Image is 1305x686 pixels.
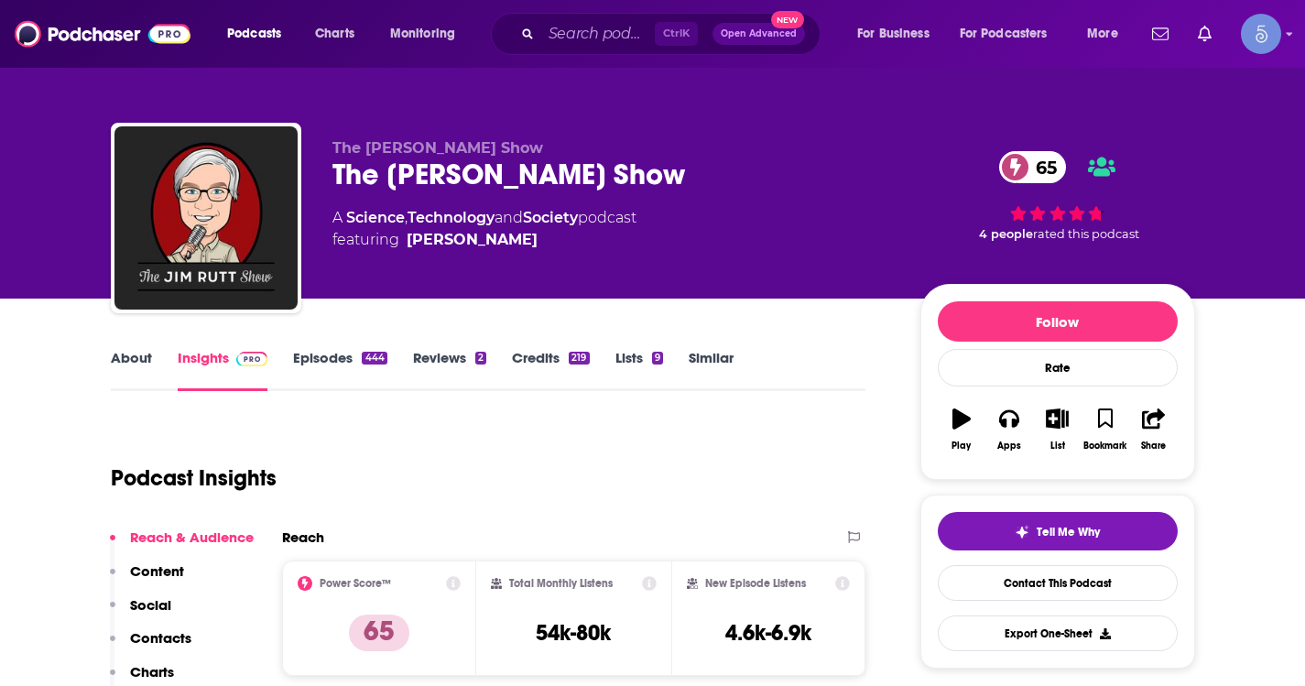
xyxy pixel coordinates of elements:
[725,619,811,647] h3: 4.6k-6.9k
[1074,19,1141,49] button: open menu
[979,227,1033,241] span: 4 people
[1241,14,1281,54] img: User Profile
[227,21,281,47] span: Podcasts
[1191,18,1219,49] a: Show notifications dropdown
[1050,441,1065,452] div: List
[938,397,985,463] button: Play
[1241,14,1281,54] span: Logged in as Spiral5-G1
[615,349,663,391] a: Lists9
[844,19,952,49] button: open menu
[405,209,408,226] span: ,
[110,528,254,562] button: Reach & Audience
[997,441,1021,452] div: Apps
[349,615,409,651] p: 65
[110,629,191,663] button: Contacts
[130,663,174,681] p: Charts
[1017,151,1066,183] span: 65
[1087,21,1118,47] span: More
[509,577,613,590] h2: Total Monthly Listens
[655,22,698,46] span: Ctrl K
[130,562,184,580] p: Content
[705,577,806,590] h2: New Episode Listens
[130,596,171,614] p: Social
[407,229,538,251] a: Jim Rutt
[1037,525,1100,539] span: Tell Me Why
[1033,227,1139,241] span: rated this podcast
[346,209,405,226] a: Science
[110,596,171,630] button: Social
[377,19,479,49] button: open menu
[938,615,1178,651] button: Export One-Sheet
[303,19,365,49] a: Charts
[652,352,663,365] div: 9
[282,528,324,546] h2: Reach
[111,349,152,391] a: About
[495,209,523,226] span: and
[938,512,1178,550] button: tell me why sparkleTell Me Why
[214,19,305,49] button: open menu
[1083,441,1126,452] div: Bookmark
[920,139,1195,253] div: 65 4 peoplerated this podcast
[1033,397,1081,463] button: List
[332,229,636,251] span: featuring
[110,562,184,596] button: Content
[362,352,386,365] div: 444
[523,209,578,226] a: Society
[512,349,589,391] a: Credits219
[111,464,277,492] h1: Podcast Insights
[985,397,1033,463] button: Apps
[1141,441,1166,452] div: Share
[1082,397,1129,463] button: Bookmark
[130,528,254,546] p: Reach & Audience
[508,13,838,55] div: Search podcasts, credits, & more...
[569,352,589,365] div: 219
[413,349,486,391] a: Reviews2
[1015,525,1029,539] img: tell me why sparkle
[130,629,191,647] p: Contacts
[938,349,1178,387] div: Rate
[15,16,190,51] img: Podchaser - Follow, Share and Rate Podcasts
[938,565,1178,601] a: Contact This Podcast
[293,349,386,391] a: Episodes444
[1145,18,1176,49] a: Show notifications dropdown
[689,349,734,391] a: Similar
[771,11,804,28] span: New
[857,21,930,47] span: For Business
[332,207,636,251] div: A podcast
[390,21,455,47] span: Monitoring
[320,577,391,590] h2: Power Score™
[332,139,543,157] span: The [PERSON_NAME] Show
[178,349,268,391] a: InsightsPodchaser Pro
[952,441,971,452] div: Play
[315,21,354,47] span: Charts
[1241,14,1281,54] button: Show profile menu
[999,151,1066,183] a: 65
[938,301,1178,342] button: Follow
[541,19,655,49] input: Search podcasts, credits, & more...
[236,352,268,366] img: Podchaser Pro
[1129,397,1177,463] button: Share
[960,21,1048,47] span: For Podcasters
[114,126,298,310] img: The Jim Rutt Show
[408,209,495,226] a: Technology
[721,29,797,38] span: Open Advanced
[536,619,611,647] h3: 54k-80k
[475,352,486,365] div: 2
[712,23,805,45] button: Open AdvancedNew
[948,19,1074,49] button: open menu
